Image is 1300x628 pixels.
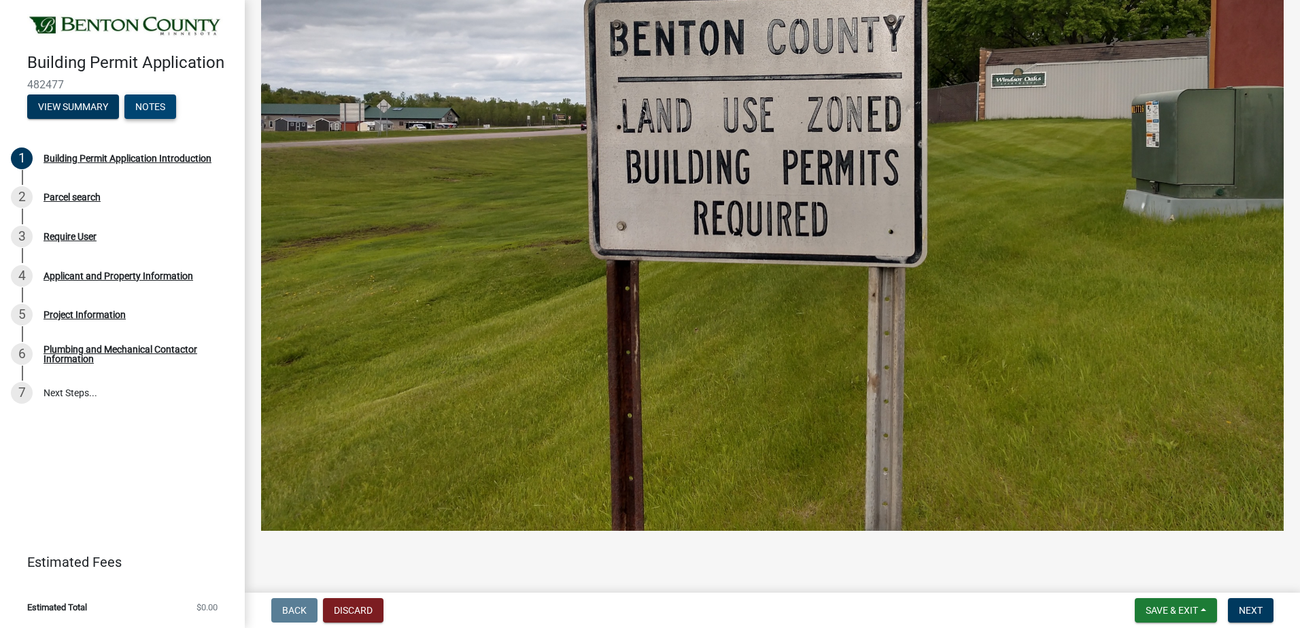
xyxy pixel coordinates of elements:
[323,598,383,623] button: Discard
[27,78,218,91] span: 482477
[44,192,101,202] div: Parcel search
[1239,605,1263,616] span: Next
[11,304,33,326] div: 5
[1146,605,1198,616] span: Save & Exit
[27,603,87,612] span: Estimated Total
[27,102,119,113] wm-modal-confirm: Summary
[124,94,176,119] button: Notes
[11,343,33,365] div: 6
[11,226,33,247] div: 3
[196,603,218,612] span: $0.00
[44,154,211,163] div: Building Permit Application Introduction
[11,548,223,576] a: Estimated Fees
[27,53,234,73] h4: Building Permit Application
[282,605,307,616] span: Back
[11,147,33,169] div: 1
[44,345,223,364] div: Plumbing and Mechanical Contactor Information
[44,310,126,319] div: Project Information
[27,94,119,119] button: View Summary
[44,232,97,241] div: Require User
[11,382,33,404] div: 7
[124,102,176,113] wm-modal-confirm: Notes
[44,271,193,281] div: Applicant and Property Information
[1135,598,1217,623] button: Save & Exit
[271,598,318,623] button: Back
[11,186,33,208] div: 2
[11,265,33,287] div: 4
[1228,598,1273,623] button: Next
[27,14,223,39] img: Benton County, Minnesota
